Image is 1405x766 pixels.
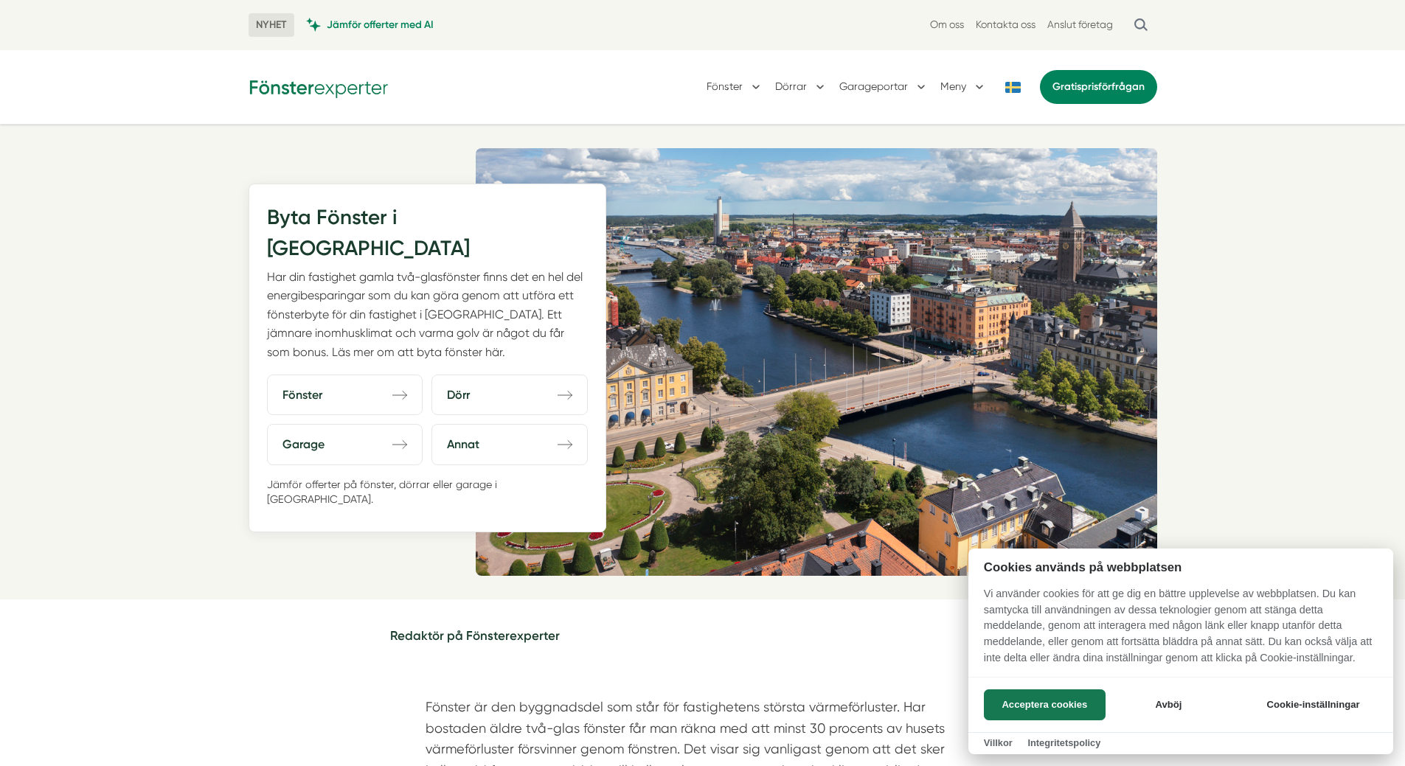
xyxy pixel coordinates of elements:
[968,560,1393,574] h2: Cookies används på webbplatsen
[1249,689,1378,720] button: Cookie-inställningar
[1027,737,1100,748] a: Integritetspolicy
[1110,689,1227,720] button: Avböj
[984,689,1106,720] button: Acceptera cookies
[984,737,1013,748] a: Villkor
[968,586,1393,676] p: Vi använder cookies för att ge dig en bättre upplevelse av webbplatsen. Du kan samtycka till anvä...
